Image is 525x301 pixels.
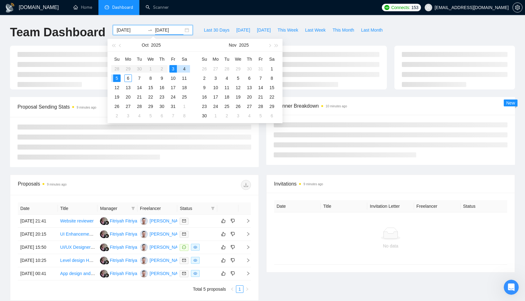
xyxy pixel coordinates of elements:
div: 4 [136,112,143,120]
td: 2025-11-05 [232,74,244,83]
div: 31 [169,103,177,110]
span: to [147,28,152,33]
td: 2025-11-02 [111,111,122,120]
span: like [221,271,226,276]
div: 25 [181,93,188,101]
button: dislike [229,217,237,225]
div: Fitriyah Fitriyah [110,231,140,237]
div: 19 [234,93,242,101]
td: 2025-10-26 [111,102,122,111]
td: 2025-10-29 [145,102,156,111]
a: homeHome [73,5,92,10]
a: searchScanner [146,5,169,10]
span: message [182,245,186,249]
th: Su [199,54,210,64]
span: mail [182,219,186,223]
span: dislike [231,258,235,263]
img: gigradar-bm.png [105,247,109,251]
img: FF [100,243,108,251]
div: 15 [268,84,276,91]
div: 6 [246,74,253,82]
time: 9 minutes ago [47,183,67,186]
td: 2025-12-06 [266,111,277,120]
span: Connects: [391,4,410,11]
div: 21 [136,93,143,101]
div: 5 [234,74,242,82]
div: 26 [234,103,242,110]
div: 5 [257,112,264,120]
time: 10 minutes ago [326,105,347,108]
span: Last Week [305,27,326,33]
button: like [220,270,227,277]
td: 2025-11-11 [221,83,232,92]
div: 23 [158,93,166,101]
td: 2025-11-01 [179,102,190,111]
div: 16 [158,84,166,91]
div: 14 [136,84,143,91]
td: 2025-11-12 [232,83,244,92]
td: 2025-11-06 [156,111,167,120]
button: dislike [229,257,237,264]
td: 2025-11-20 [244,92,255,102]
img: IA [140,270,148,278]
span: filter [130,204,136,213]
img: gigradar-bm.png [105,273,109,278]
td: 2025-11-22 [266,92,277,102]
th: Th [156,54,167,64]
div: 9 [158,74,166,82]
td: 2025-10-28 [221,64,232,74]
span: Manager [100,205,129,212]
a: IA[PERSON_NAME] [140,231,186,236]
div: 4 [181,65,188,73]
div: 10 [212,84,219,91]
th: Fr [255,54,266,64]
div: 5 [113,74,121,82]
button: like [220,217,227,225]
th: Th [244,54,255,64]
td: 2025-11-05 [145,111,156,120]
span: dislike [231,271,235,276]
span: Proposal Sending Stats [17,103,181,111]
td: 2025-10-12 [111,83,122,92]
time: 9 minutes ago [303,182,323,186]
td: 2025-11-25 [221,102,232,111]
a: Website reviewer [60,218,94,223]
td: 2025-11-16 [199,92,210,102]
button: Last Month [357,25,386,35]
div: 27 [212,65,219,73]
div: 22 [268,93,276,101]
div: 3 [212,74,219,82]
span: Scanner Breakdown [274,102,507,110]
td: 2025-10-29 [232,64,244,74]
td: 2025-10-11 [179,74,190,83]
div: 18 [181,84,188,91]
td: 2025-11-07 [255,74,266,83]
td: 2025-11-28 [255,102,266,111]
img: FF [100,230,108,238]
th: Date [18,202,58,215]
td: 2025-10-08 [145,74,156,83]
span: user [426,5,431,10]
th: Sa [266,54,277,64]
div: 9 [201,84,208,91]
div: 28 [223,65,231,73]
button: This Month [329,25,357,35]
div: 12 [234,84,242,91]
td: 2025-12-03 [232,111,244,120]
td: 2025-12-05 [255,111,266,120]
div: 7 [169,112,177,120]
span: like [221,218,226,223]
span: mail [182,232,186,236]
td: 2025-11-19 [232,92,244,102]
input: Start date [117,27,145,33]
div: 25 [223,103,231,110]
td: 2025-10-18 [179,83,190,92]
a: UI Enhancement and Feature Development for Tennis AI Coach [60,232,184,237]
span: dashboard [105,5,109,9]
div: 16 [201,93,208,101]
td: 2025-10-24 [167,92,179,102]
span: New [506,100,515,105]
li: 1 [236,285,243,293]
img: FF [100,217,108,225]
a: IA[PERSON_NAME] [140,271,186,276]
